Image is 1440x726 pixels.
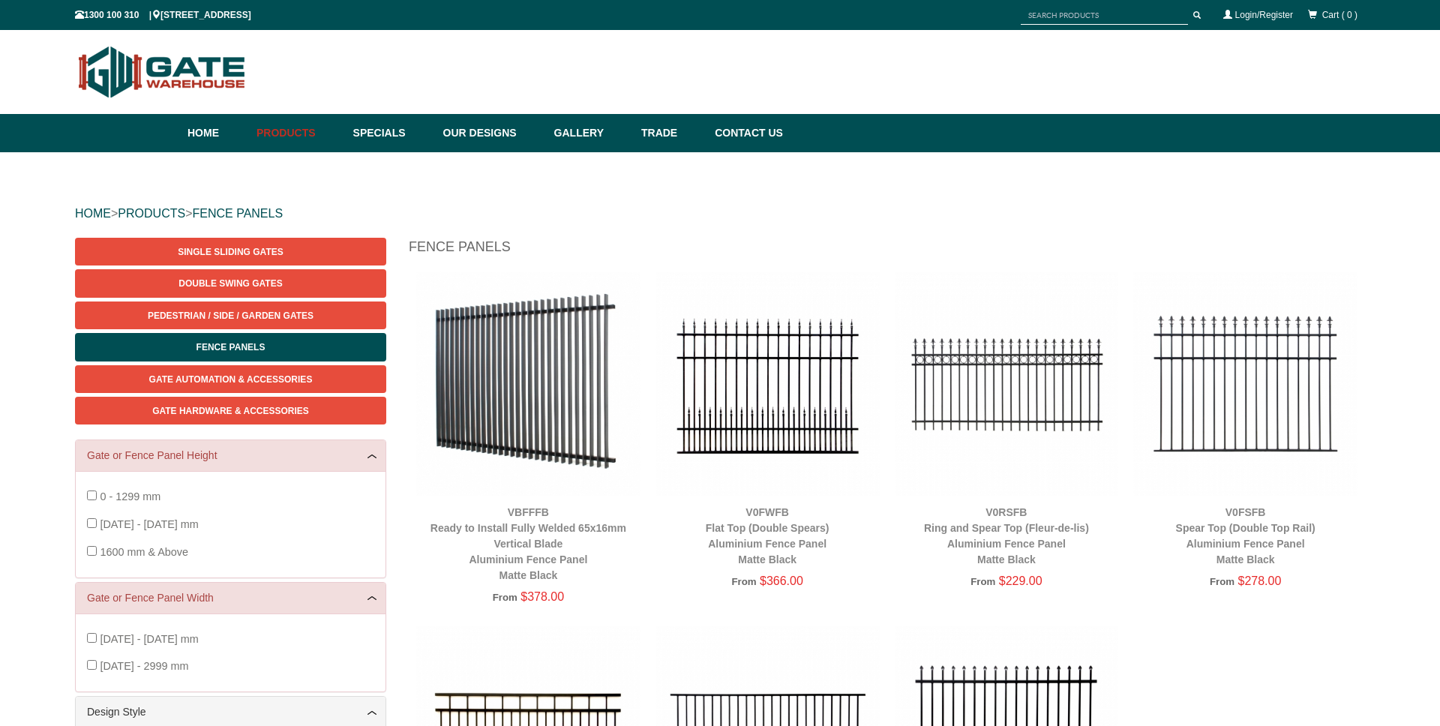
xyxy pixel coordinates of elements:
[430,506,626,581] a: VBFFFBReady to Install Fully Welded 65x16mm Vertical BladeAluminium Fence PanelMatte Black
[1238,574,1282,587] span: $278.00
[100,490,160,502] span: 0 - 1299 mm
[75,238,386,265] a: Single Sliding Gates
[970,576,995,587] span: From
[118,207,185,220] a: PRODUCTS
[75,190,1365,238] div: > >
[196,342,265,352] span: Fence Panels
[1235,10,1293,20] a: Login/Register
[706,506,829,565] a: V0FWFBFlat Top (Double Spears)Aluminium Fence PanelMatte Black
[100,546,188,558] span: 1600 mm & Above
[187,114,249,152] a: Home
[87,704,374,720] a: Design Style
[493,592,517,603] span: From
[75,269,386,297] a: Double Swing Gates
[1133,271,1357,496] img: V0FSFB - Spear Top (Double Top Rail) - Aluminium Fence Panel - Matte Black - Gate Warehouse
[1021,6,1188,25] input: SEARCH PRODUCTS
[149,374,313,385] span: Gate Automation & Accessories
[634,114,707,152] a: Trade
[416,271,640,496] img: VBFFFB - Ready to Install Fully Welded 65x16mm Vertical Blade - Aluminium Fence Panel - Matte Bla...
[87,448,374,463] a: Gate or Fence Panel Height
[1176,506,1315,565] a: V0FSFBSpear Top (Double Top Rail)Aluminium Fence PanelMatte Black
[152,406,309,416] span: Gate Hardware & Accessories
[1322,10,1357,20] span: Cart ( 0 )
[75,301,386,329] a: Pedestrian / Side / Garden Gates
[707,114,783,152] a: Contact Us
[895,271,1119,496] img: V0RSFB - Ring and Spear Top (Fleur-de-lis) - Aluminium Fence Panel - Matte Black - Gate Warehouse
[148,310,313,321] span: Pedestrian / Side / Garden Gates
[75,207,111,220] a: HOME
[75,333,386,361] a: Fence Panels
[760,574,803,587] span: $366.00
[436,114,547,152] a: Our Designs
[100,633,198,645] span: [DATE] - [DATE] mm
[520,590,564,603] span: $378.00
[87,590,374,606] a: Gate or Fence Panel Width
[409,238,1365,264] h1: Fence Panels
[75,365,386,393] a: Gate Automation & Accessories
[1210,576,1234,587] span: From
[731,576,756,587] span: From
[178,278,282,289] span: Double Swing Gates
[75,397,386,424] a: Gate Hardware & Accessories
[75,37,250,106] img: Gate Warehouse
[547,114,634,152] a: Gallery
[100,660,188,672] span: [DATE] - 2999 mm
[100,518,198,530] span: [DATE] - [DATE] mm
[346,114,436,152] a: Specials
[999,574,1042,587] span: $229.00
[655,271,880,496] img: V0FWFB - Flat Top (Double Spears) - Aluminium Fence Panel - Matte Black - Gate Warehouse
[192,207,283,220] a: FENCE PANELS
[75,10,251,20] span: 1300 100 310 | [STREET_ADDRESS]
[249,114,346,152] a: Products
[178,247,283,257] span: Single Sliding Gates
[924,506,1089,565] a: V0RSFBRing and Spear Top (Fleur-de-lis)Aluminium Fence PanelMatte Black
